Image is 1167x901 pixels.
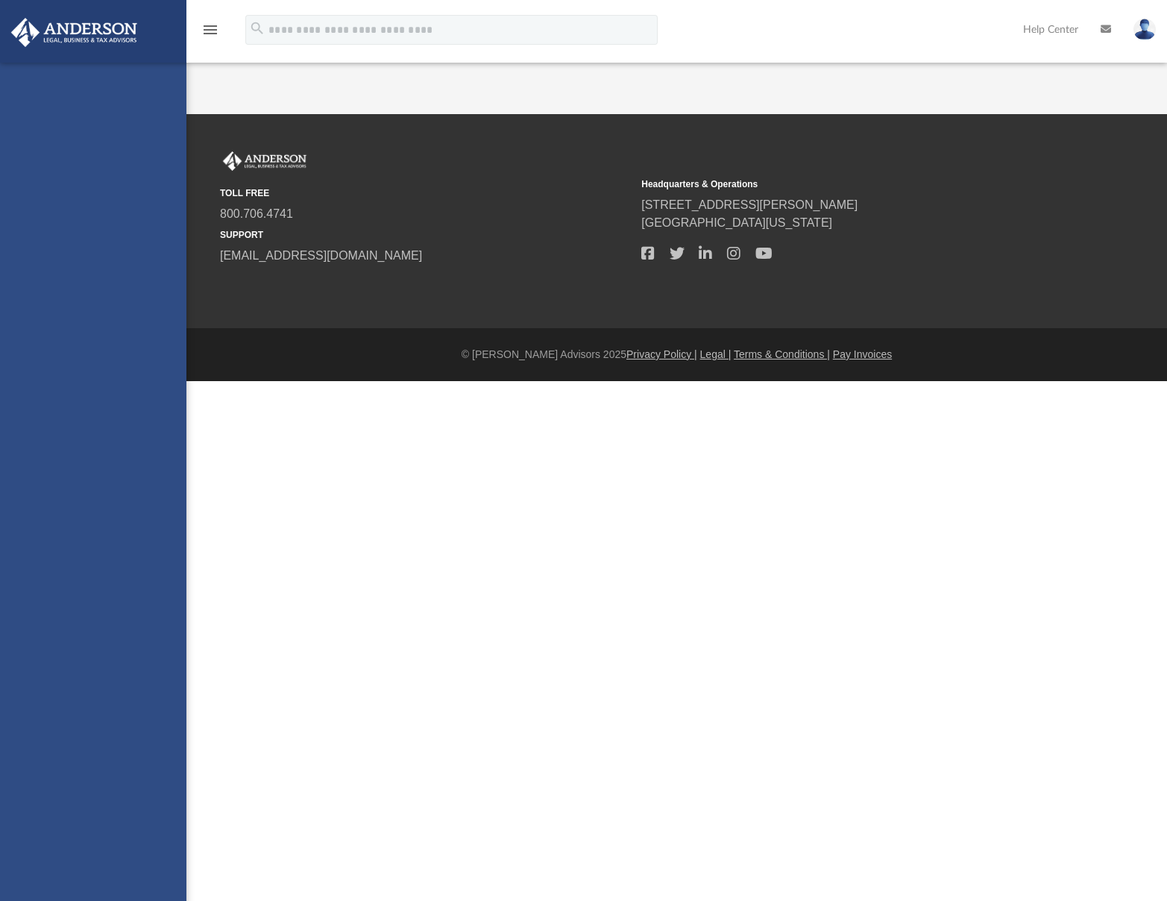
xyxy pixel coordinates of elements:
[220,151,309,171] img: Anderson Advisors Platinum Portal
[641,216,832,229] a: [GEOGRAPHIC_DATA][US_STATE]
[626,348,697,360] a: Privacy Policy |
[833,348,892,360] a: Pay Invoices
[641,198,858,211] a: [STREET_ADDRESS][PERSON_NAME]
[1133,19,1156,40] img: User Pic
[7,18,142,47] img: Anderson Advisors Platinum Portal
[641,178,1052,191] small: Headquarters & Operations
[220,207,293,220] a: 800.706.4741
[220,249,422,262] a: [EMAIL_ADDRESS][DOMAIN_NAME]
[734,348,830,360] a: Terms & Conditions |
[220,228,631,242] small: SUPPORT
[220,186,631,200] small: TOLL FREE
[249,20,265,37] i: search
[186,347,1167,362] div: © [PERSON_NAME] Advisors 2025
[201,21,219,39] i: menu
[201,28,219,39] a: menu
[700,348,732,360] a: Legal |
